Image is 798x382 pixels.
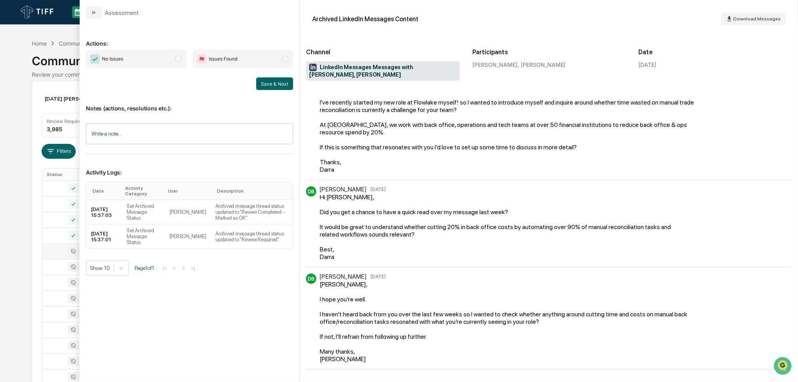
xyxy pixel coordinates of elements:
[721,13,785,25] button: Download Messages
[8,115,14,121] div: 🔎
[16,99,51,107] span: Preclearance
[5,96,54,110] a: 🖐️Preclearance
[32,71,766,78] div: Review your communication records across channels
[126,185,162,197] div: Toggle SortBy
[16,114,49,122] span: Data Lookup
[8,17,143,29] p: How can we help?
[370,186,386,192] time: Sunday, June 22, 2025 at 10:39:26 AM
[32,48,766,68] div: Communications Archive
[5,111,53,125] a: 🔎Data Lookup
[306,274,316,284] div: DB
[86,200,122,224] td: [DATE] 15:37:03
[773,356,794,377] iframe: Open customer support
[217,188,290,194] div: Toggle SortBy
[47,126,62,132] div: 3,985
[42,169,96,180] th: Status
[638,48,792,56] h2: Date
[27,60,129,68] div: Start new chat
[65,99,97,107] span: Attestations
[8,60,22,74] img: 1746055101610-c473b297-6a78-478c-a979-82029cc54cd1
[55,133,95,139] a: Powered byPylon
[211,224,293,248] td: Archived message thread status updated to "Review Required".
[102,55,123,63] span: No Issues
[59,40,122,47] div: Communications Archive
[19,4,56,21] img: logo
[42,92,146,105] div: [DATE] [PERSON_NAME] WhatsApp
[320,54,708,173] div: Hi [PERSON_NAME], Great to connect! I wanted to ping you as I noticed you as I notice you’ve rece...
[370,274,386,279] time: Monday, June 23, 2025 at 10:50:35 AM
[256,77,293,90] button: Save & Next
[86,31,293,47] p: Actions:
[90,54,100,64] img: Checkmark
[638,61,656,68] div: [DATE]
[320,281,708,363] div: [PERSON_NAME], I hope you’re well. I haven’t heard back from you over the last few weeks so I wan...
[32,40,47,47] div: Home
[309,64,456,79] span: LinkedIn Messages Messages with [PERSON_NAME], [PERSON_NAME]
[42,144,76,159] button: Filters
[211,200,293,224] td: Archived message thread status updated to "Review Completed - Marked as OK".
[472,61,626,68] div: [PERSON_NAME], [PERSON_NAME]
[168,188,208,194] div: Toggle SortBy
[8,100,14,106] div: 🖐️
[122,200,165,224] td: Set Archived Message Status
[86,160,293,176] p: Activity Logs:
[197,54,206,64] img: Flag
[171,265,179,272] button: <
[105,9,139,17] div: Assessment
[165,200,211,224] td: [PERSON_NAME]
[319,185,366,193] div: [PERSON_NAME]
[306,186,316,197] div: DB
[86,224,122,248] td: [DATE] 15:37:01
[472,48,626,56] h2: Participants
[47,118,84,124] div: Review Required
[179,265,187,272] button: >
[27,68,99,74] div: We're available if you need us!
[306,48,459,56] h2: Channel
[165,224,211,248] td: [PERSON_NAME]
[733,16,781,22] span: Download Messages
[54,96,100,110] a: 🗄️Attestations
[312,15,418,23] div: Archived LinkedIn Messages Content
[57,100,63,106] div: 🗄️
[86,95,293,112] p: Notes (actions, resolutions etc.):
[135,265,154,271] span: Page 1 of 1
[93,188,119,194] div: Toggle SortBy
[160,265,169,272] button: |<
[79,144,143,159] button: Date:[DATE] - [DATE]
[319,273,366,280] div: [PERSON_NAME]
[133,62,143,72] button: Start new chat
[122,224,165,248] td: Set Archived Message Status
[320,193,689,261] div: Hi [PERSON_NAME], Did you get a chance to have a quick read over my message last week? It would b...
[188,265,197,272] button: >|
[209,55,237,63] span: Issues Found
[78,133,95,139] span: Pylon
